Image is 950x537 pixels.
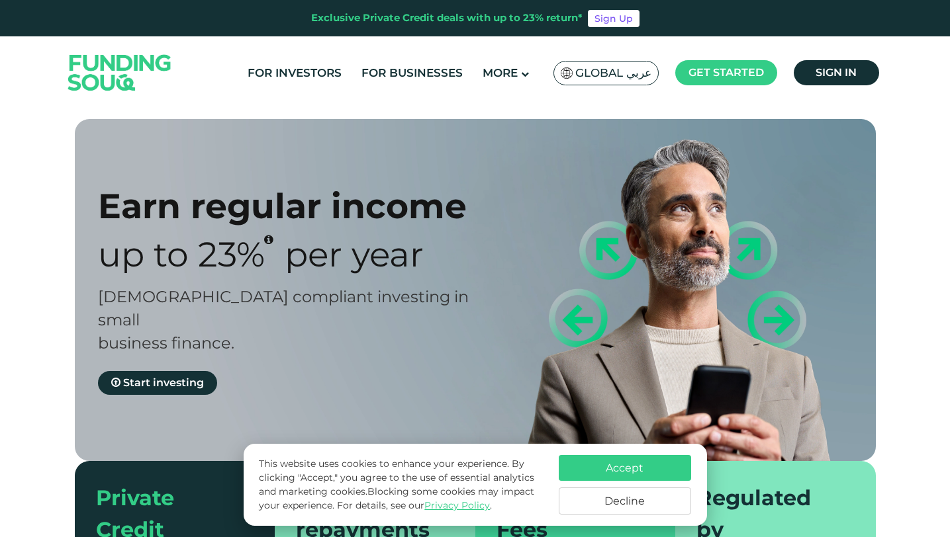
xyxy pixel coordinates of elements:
[559,455,691,481] button: Accept
[244,62,345,84] a: For Investors
[259,457,545,513] p: This website uses cookies to enhance your experience. By clicking "Accept," you agree to the use ...
[816,66,857,79] span: Sign in
[358,62,466,84] a: For Businesses
[123,376,204,389] span: Start investing
[689,66,764,79] span: Get started
[424,499,490,511] a: Privacy Policy
[98,233,265,275] span: Up to 23%
[285,233,424,275] span: Per Year
[98,371,217,395] a: Start investing
[575,65,651,81] span: Global عربي
[588,10,640,27] a: Sign Up
[559,487,691,515] button: Decline
[311,11,583,26] div: Exclusive Private Credit deals with up to 23% return*
[483,66,518,79] span: More
[55,39,185,106] img: Logo
[259,485,534,511] span: Blocking some cookies may impact your experience.
[264,234,273,245] i: 23% IRR (expected) ~ 15% Net yield (expected)
[98,185,499,227] div: Earn regular income
[98,287,469,352] span: [DEMOGRAPHIC_DATA] compliant investing in small business finance.
[337,499,492,511] span: For details, see our .
[794,60,879,85] a: Sign in
[561,67,573,79] img: SA Flag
